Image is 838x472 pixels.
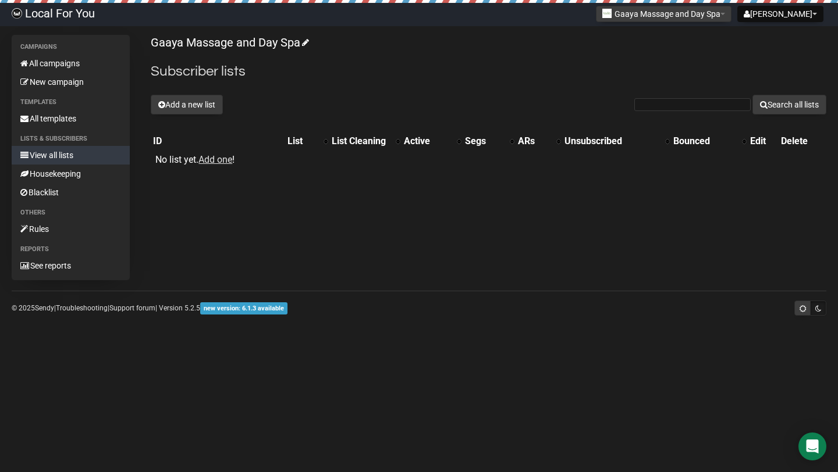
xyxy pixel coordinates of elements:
th: Active: No sort applied, activate to apply an ascending sort [402,133,463,149]
a: See reports [12,256,130,275]
div: Unsubscribed [564,135,659,147]
img: d61d2441668da63f2d83084b75c85b29 [12,8,22,19]
h2: Subscriber lists [151,61,826,82]
span: new version: 6.1.3 available [200,302,287,314]
th: Segs: No sort applied, activate to apply an ascending sort [463,133,516,149]
div: List Cleaning [332,135,390,147]
img: 974.jpg [602,9,612,18]
div: Segs [465,135,504,147]
button: Gaaya Massage and Day Spa [596,6,732,22]
a: new version: 6.1.3 available [200,304,287,312]
a: Sendy [35,304,54,312]
button: [PERSON_NAME] [737,6,823,22]
th: Delete: No sort applied, sorting is disabled [779,133,826,149]
th: ARs: No sort applied, activate to apply an ascending sort [516,133,562,149]
div: Active [404,135,451,147]
a: Add one [198,154,232,165]
div: Edit [750,135,776,147]
div: ID [153,135,283,147]
li: Lists & subscribers [12,132,130,146]
div: Bounced [673,135,736,147]
li: Campaigns [12,40,130,54]
th: Bounced: No sort applied, activate to apply an ascending sort [671,133,748,149]
th: ID: No sort applied, sorting is disabled [151,133,285,149]
a: New campaign [12,73,130,91]
a: All campaigns [12,54,130,73]
a: Troubleshooting [56,304,108,312]
button: Add a new list [151,95,223,115]
div: Open Intercom Messenger [798,432,826,460]
div: ARs [518,135,551,147]
a: View all lists [12,146,130,165]
div: List [287,135,318,147]
p: © 2025 | | | Version 5.2.5 [12,302,287,314]
th: Unsubscribed: No sort applied, activate to apply an ascending sort [562,133,671,149]
li: Reports [12,242,130,256]
a: Support forum [109,304,155,312]
a: Housekeeping [12,165,130,183]
th: List: No sort applied, activate to apply an ascending sort [285,133,329,149]
button: Search all lists [752,95,826,115]
a: All templates [12,109,130,128]
li: Templates [12,95,130,109]
a: Gaaya Massage and Day Spa [151,35,307,49]
td: No list yet. ! [151,149,285,170]
li: Others [12,206,130,220]
a: Blacklist [12,183,130,202]
th: Edit: No sort applied, sorting is disabled [748,133,779,149]
th: List Cleaning: No sort applied, activate to apply an ascending sort [329,133,402,149]
a: Rules [12,220,130,238]
div: Delete [781,135,824,147]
